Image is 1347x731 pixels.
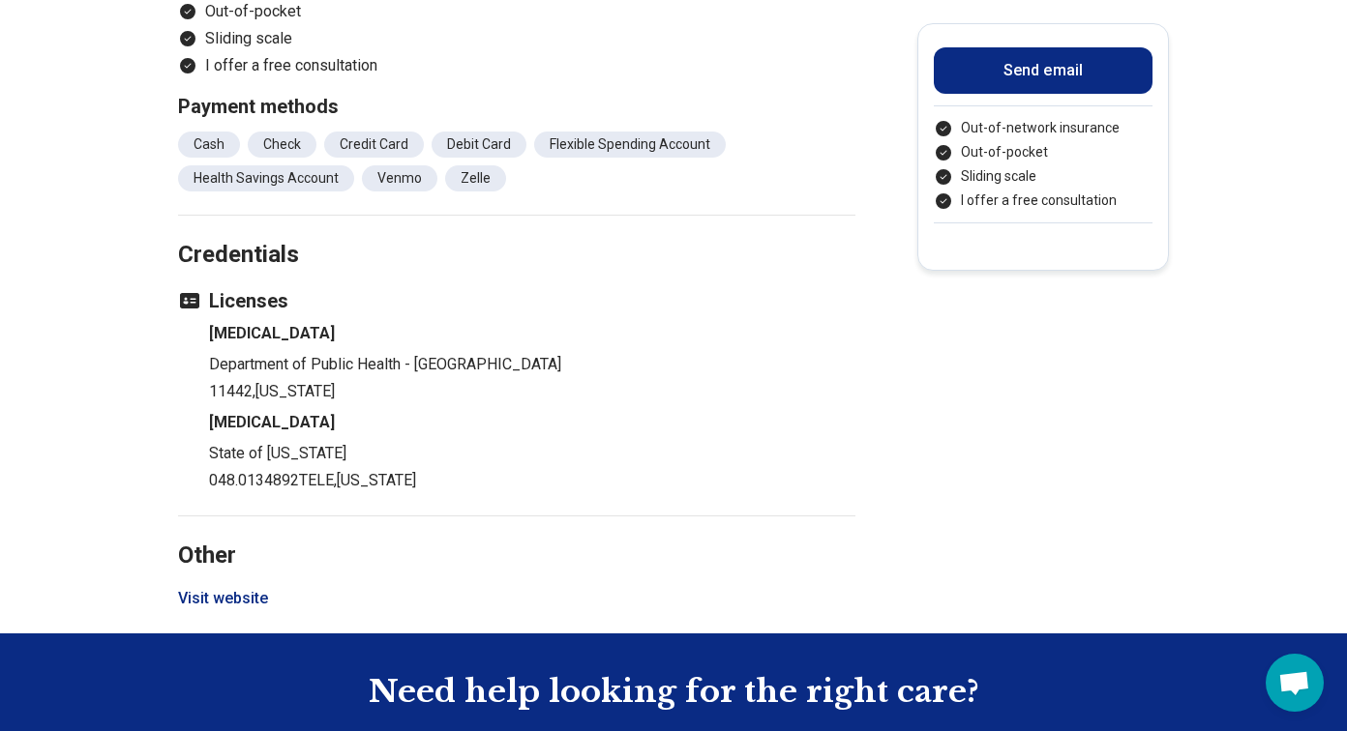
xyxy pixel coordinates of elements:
li: Health Savings Account [178,165,354,191]
li: I offer a free consultation [934,190,1152,211]
li: Sliding scale [178,27,855,50]
p: 048.0134892TELE [209,469,855,492]
h4: [MEDICAL_DATA] [209,322,855,345]
li: Out-of-pocket [934,142,1152,162]
div: Open chat [1266,654,1324,712]
p: Department of Public Health - [GEOGRAPHIC_DATA] [209,353,855,376]
span: , [US_STATE] [334,471,416,489]
h3: Payment methods [178,93,855,120]
li: Flexible Spending Account [534,132,726,158]
h2: Other [178,493,855,572]
button: Send email [934,47,1152,94]
li: Zelle [445,165,506,191]
li: Venmo [362,165,437,191]
span: , [US_STATE] [253,382,335,400]
li: Cash [178,132,240,158]
li: Debit Card [432,132,526,158]
ul: Payment options [934,118,1152,211]
p: State of [US_STATE] [209,442,855,465]
h2: Need help looking for the right care? [15,672,1332,713]
li: I offer a free consultation [178,54,855,77]
h2: Credentials [178,192,855,272]
p: 11442 [209,380,855,403]
h3: Licenses [178,287,855,314]
li: Sliding scale [934,166,1152,187]
li: Credit Card [324,132,424,158]
button: Visit website [178,587,268,610]
h4: [MEDICAL_DATA] [209,411,855,434]
li: Out-of-network insurance [934,118,1152,138]
li: Check [248,132,316,158]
